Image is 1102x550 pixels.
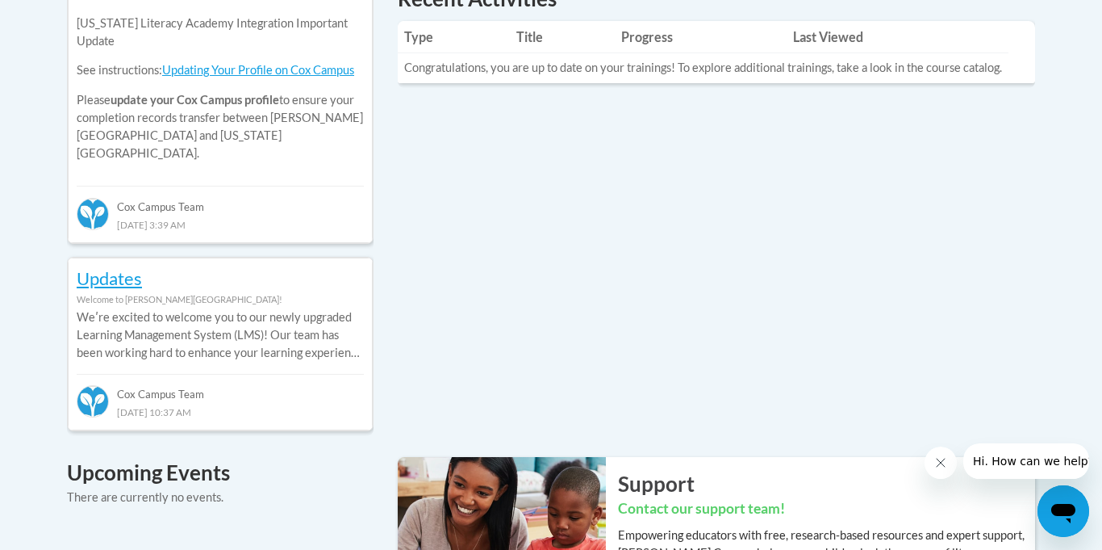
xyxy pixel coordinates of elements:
[77,267,142,289] a: Updates
[510,21,616,53] th: Title
[77,385,109,418] img: Cox Campus Team
[398,21,510,53] th: Type
[1037,485,1089,537] iframe: Button to launch messaging window
[67,490,223,504] span: There are currently no events.
[77,198,109,230] img: Cox Campus Team
[618,469,1035,498] h2: Support
[77,61,364,79] p: See instructions:
[615,21,787,53] th: Progress
[77,186,364,215] div: Cox Campus Team
[162,63,354,77] a: Updating Your Profile on Cox Campus
[77,374,364,403] div: Cox Campus Team
[398,53,1008,83] td: Congratulations, you are up to date on your trainings! To explore additional trainings, take a lo...
[925,447,957,479] iframe: Close message
[77,403,364,421] div: [DATE] 10:37 AM
[111,93,279,107] b: update your Cox Campus profile
[77,291,364,309] div: Welcome to [PERSON_NAME][GEOGRAPHIC_DATA]!
[787,21,1008,53] th: Last Viewed
[77,2,364,174] div: Please to ensure your completion records transfer between [PERSON_NAME][GEOGRAPHIC_DATA] and [US_...
[77,15,364,50] p: [US_STATE] Literacy Academy Integration Important Update
[618,499,1035,519] h3: Contact our support team!
[10,11,131,24] span: Hi. How can we help?
[963,443,1089,479] iframe: Message from company
[77,216,364,233] div: [DATE] 3:39 AM
[67,457,374,489] h4: Upcoming Events
[77,309,364,362] p: Weʹre excited to welcome you to our newly upgraded Learning Management System (LMS)! Our team has...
